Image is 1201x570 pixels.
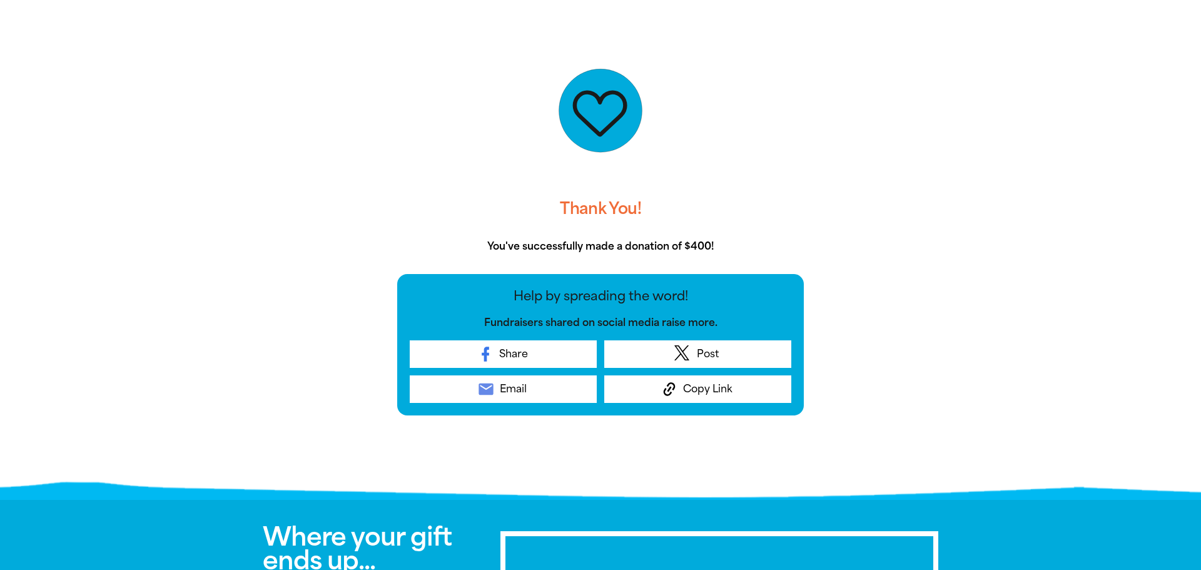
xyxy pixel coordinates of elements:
[410,315,791,330] p: Fundraisers shared on social media raise more.
[410,340,597,368] a: Share
[410,375,597,403] a: emailEmail
[697,347,719,362] span: Post
[397,189,804,229] h3: Thank You!
[397,239,804,254] p: You've successfully made a donation of $400!
[477,380,495,398] i: email
[500,382,527,397] span: Email
[604,375,791,403] button: Copy Link
[604,340,791,368] a: Post
[499,347,528,362] span: Share
[683,382,732,397] span: Copy Link
[410,287,791,305] p: Help by spreading the word!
